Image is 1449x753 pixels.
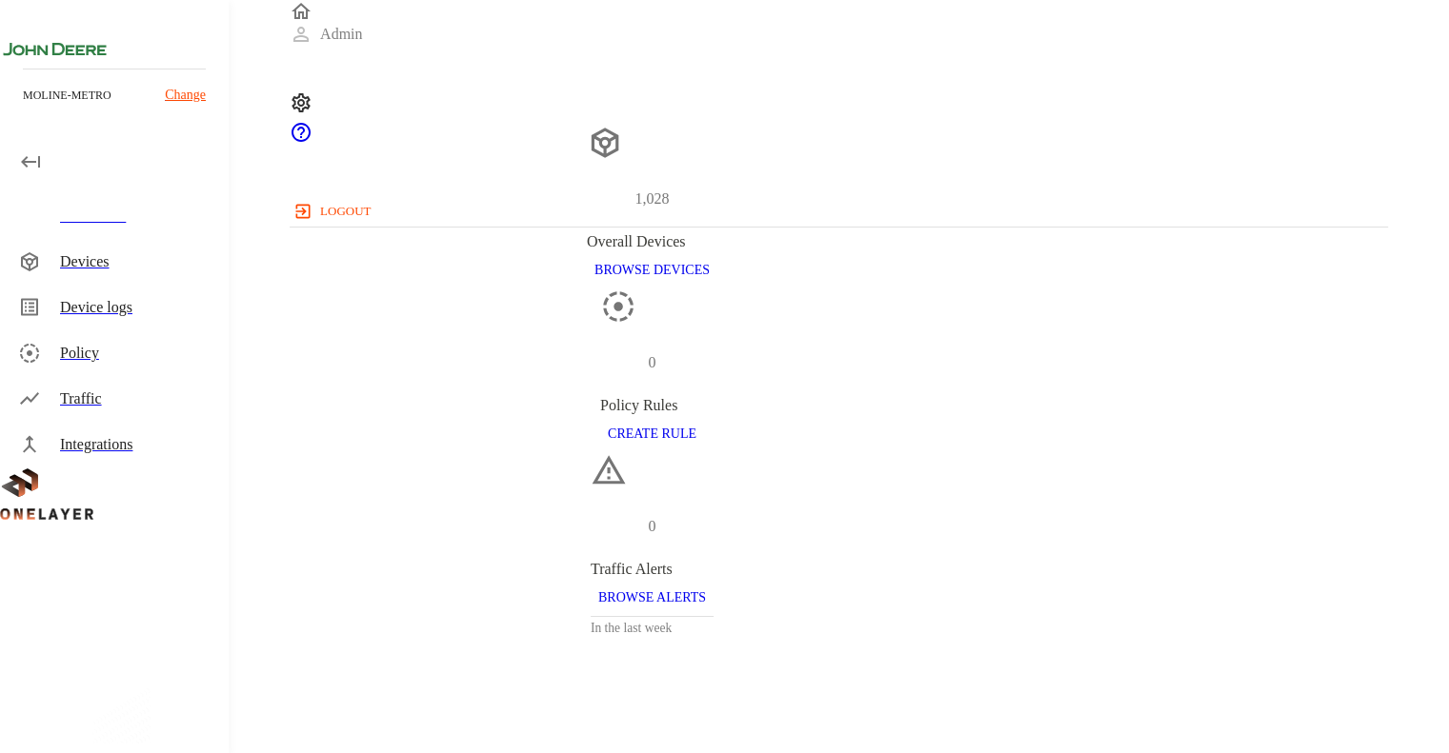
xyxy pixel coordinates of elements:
[587,261,717,277] a: BROWSE DEVICES
[290,196,1388,227] a: logout
[591,617,714,640] h3: In the last week
[587,253,717,288] button: BROWSE DEVICES
[290,196,378,227] button: logout
[591,588,714,604] a: BROWSE ALERTS
[600,417,704,452] button: CREATE RULE
[648,351,655,374] p: 0
[591,581,714,616] button: BROWSE ALERTS
[591,558,714,581] div: Traffic Alerts
[600,425,704,441] a: CREATE RULE
[320,23,362,46] p: Admin
[648,515,655,538] p: 0
[290,130,312,147] a: onelayer-support
[587,230,717,253] div: Overall Devices
[600,394,704,417] div: Policy Rules
[290,130,312,147] span: Support Portal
